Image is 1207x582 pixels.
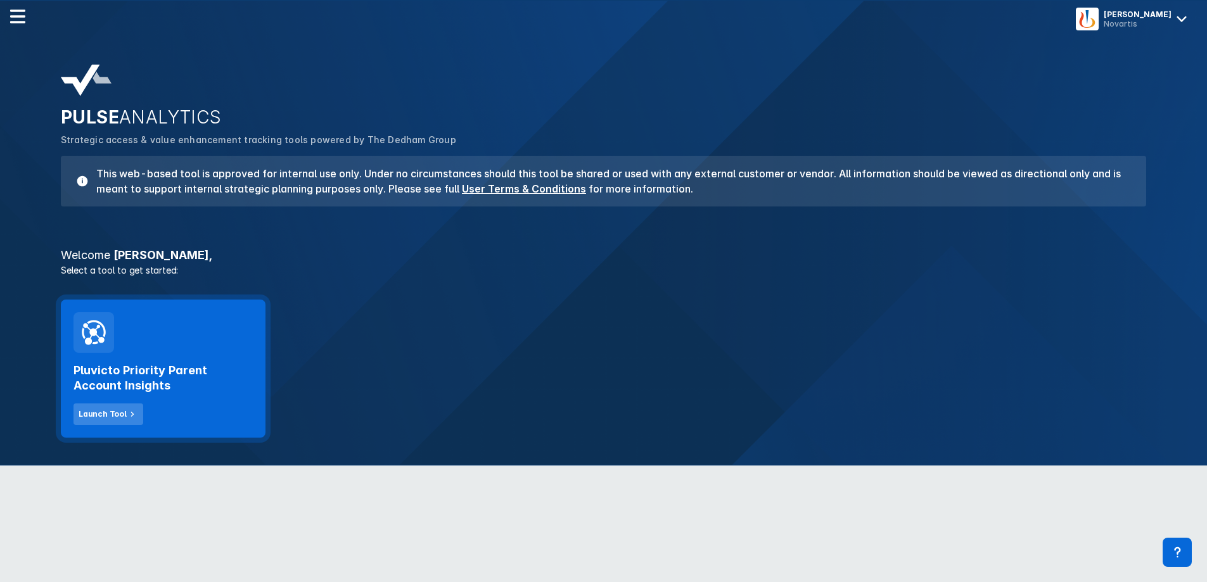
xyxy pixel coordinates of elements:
[1163,538,1192,567] div: Contact Support
[61,106,1146,128] h2: PULSE
[1104,19,1172,28] div: Novartis
[1078,10,1096,28] img: menu button
[53,250,1154,261] h3: [PERSON_NAME] ,
[119,106,222,128] span: ANALYTICS
[89,166,1131,196] h3: This web-based tool is approved for internal use only. Under no circumstances should this tool be...
[10,9,25,24] img: menu--horizontal.svg
[61,248,110,262] span: Welcome
[53,263,1154,277] p: Select a tool to get started:
[73,403,143,425] button: Launch Tool
[61,300,265,438] a: Pluvicto Priority Parent Account InsightsLaunch Tool
[462,182,586,195] a: User Terms & Conditions
[61,65,112,96] img: pulse-analytics-logo
[1104,9,1172,19] div: [PERSON_NAME]
[79,408,127,420] div: Launch Tool
[73,363,253,393] h2: Pluvicto Priority Parent Account Insights
[61,133,1146,147] p: Strategic access & value enhancement tracking tools powered by The Dedham Group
